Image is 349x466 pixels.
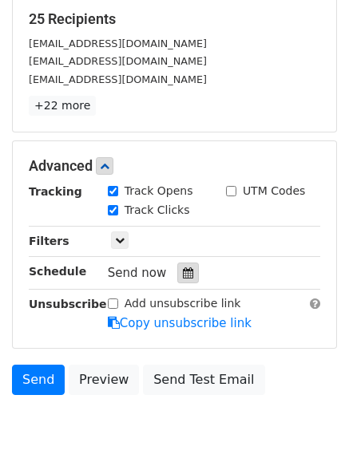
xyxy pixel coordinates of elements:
label: Track Clicks [125,202,190,219]
small: [EMAIL_ADDRESS][DOMAIN_NAME] [29,73,207,85]
a: Send [12,365,65,395]
strong: Filters [29,235,69,247]
a: Send Test Email [143,365,264,395]
h5: Advanced [29,157,320,175]
label: Add unsubscribe link [125,295,241,312]
a: +22 more [29,96,96,116]
strong: Unsubscribe [29,298,107,310]
a: Copy unsubscribe link [108,316,252,330]
h5: 25 Recipients [29,10,320,28]
small: [EMAIL_ADDRESS][DOMAIN_NAME] [29,55,207,67]
a: Preview [69,365,139,395]
label: Track Opens [125,183,193,199]
label: UTM Codes [243,183,305,199]
strong: Tracking [29,185,82,198]
span: Send now [108,266,167,280]
small: [EMAIL_ADDRESS][DOMAIN_NAME] [29,38,207,49]
iframe: Chat Widget [269,389,349,466]
strong: Schedule [29,265,86,278]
